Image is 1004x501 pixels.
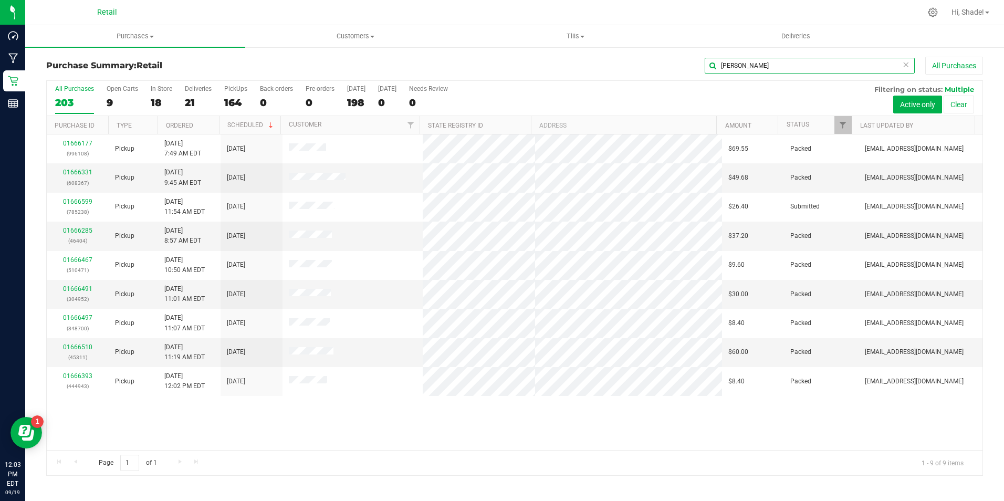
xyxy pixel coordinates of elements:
p: (444943) [53,381,102,391]
span: [DATE] [227,260,245,270]
a: 01666497 [63,314,92,321]
div: 0 [306,97,334,109]
a: 01666285 [63,227,92,234]
span: Deliveries [767,32,824,41]
span: Pickup [115,289,134,299]
a: Purchase ID [55,122,95,129]
a: Last Updated By [860,122,913,129]
inline-svg: Retail [8,76,18,86]
div: 164 [224,97,247,109]
span: Submitted [790,202,820,212]
span: [DATE] 10:50 AM EDT [164,255,205,275]
span: Retail [97,8,117,17]
div: 203 [55,97,94,109]
iframe: Resource center [11,417,42,448]
span: [DATE] [227,202,245,212]
a: Scheduled [227,121,275,129]
span: Pickup [115,144,134,154]
span: Page of 1 [90,455,165,471]
span: $30.00 [728,289,748,299]
span: $37.20 [728,231,748,241]
p: (996108) [53,149,102,159]
span: Customers [246,32,465,41]
div: 9 [107,97,138,109]
a: Status [787,121,809,128]
span: [DATE] [227,173,245,183]
span: Packed [790,260,811,270]
span: Packed [790,231,811,241]
span: Pickup [115,231,134,241]
inline-svg: Manufacturing [8,53,18,64]
span: [DATE] [227,144,245,154]
span: Pickup [115,347,134,357]
div: Manage settings [926,7,939,17]
span: [EMAIL_ADDRESS][DOMAIN_NAME] [865,347,964,357]
button: All Purchases [925,57,983,75]
div: Open Carts [107,85,138,92]
span: [DATE] 8:57 AM EDT [164,226,201,246]
span: Clear [902,58,909,71]
div: Pre-orders [306,85,334,92]
span: Packed [790,347,811,357]
span: [EMAIL_ADDRESS][DOMAIN_NAME] [865,173,964,183]
div: [DATE] [347,85,365,92]
span: Tills [466,32,685,41]
span: [DATE] 7:49 AM EDT [164,139,201,159]
a: Filter [834,116,852,134]
a: 01666510 [63,343,92,351]
p: (46404) [53,236,102,246]
span: Multiple [945,85,974,93]
p: 09/19 [5,488,20,496]
a: Amount [725,122,751,129]
div: 18 [151,97,172,109]
span: Pickup [115,377,134,387]
span: [DATE] 11:54 AM EDT [164,197,205,217]
span: Purchases [25,32,245,41]
span: [DATE] [227,231,245,241]
div: 21 [185,97,212,109]
button: Active only [893,96,942,113]
span: [EMAIL_ADDRESS][DOMAIN_NAME] [865,377,964,387]
p: (45311) [53,352,102,362]
span: Pickup [115,260,134,270]
span: Pickup [115,202,134,212]
span: [DATE] 12:02 PM EDT [164,371,205,391]
a: Customers [245,25,465,47]
div: Needs Review [409,85,448,92]
span: [DATE] 9:45 AM EDT [164,168,201,187]
iframe: Resource center unread badge [31,415,44,428]
a: State Registry ID [428,122,483,129]
span: [DATE] [227,318,245,328]
span: Hi, Shade! [951,8,984,16]
a: 01666393 [63,372,92,380]
span: [DATE] 11:01 AM EDT [164,284,205,304]
span: $69.55 [728,144,748,154]
span: [EMAIL_ADDRESS][DOMAIN_NAME] [865,202,964,212]
span: [EMAIL_ADDRESS][DOMAIN_NAME] [865,144,964,154]
a: Filter [402,116,420,134]
span: $9.60 [728,260,745,270]
a: Purchases [25,25,245,47]
span: $60.00 [728,347,748,357]
a: Tills [466,25,686,47]
div: All Purchases [55,85,94,92]
a: 01666467 [63,256,92,264]
p: (608367) [53,178,102,188]
span: [DATE] 11:07 AM EDT [164,313,205,333]
span: Retail [137,60,162,70]
span: $8.40 [728,377,745,387]
span: Pickup [115,318,134,328]
inline-svg: Reports [8,98,18,109]
div: In Store [151,85,172,92]
div: Back-orders [260,85,293,92]
div: 0 [409,97,448,109]
input: 1 [120,455,139,471]
a: Customer [289,121,321,128]
div: [DATE] [378,85,396,92]
span: [EMAIL_ADDRESS][DOMAIN_NAME] [865,289,964,299]
a: 01666177 [63,140,92,147]
a: 01666599 [63,198,92,205]
a: 01666331 [63,169,92,176]
span: [DATE] [227,347,245,357]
